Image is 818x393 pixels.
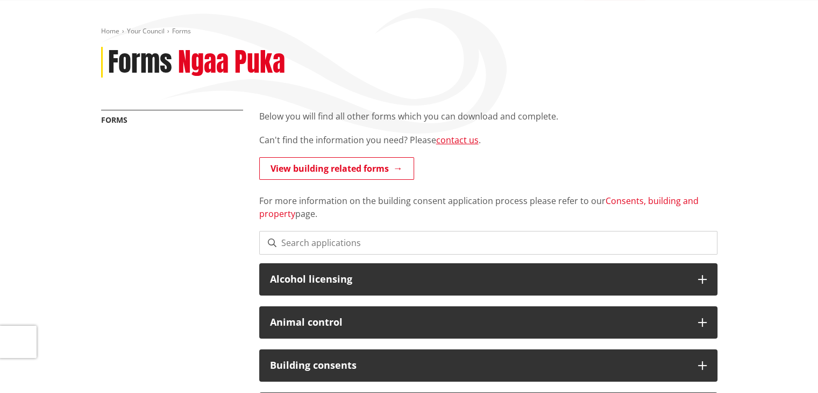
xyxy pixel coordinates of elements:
[101,26,119,36] a: Home
[172,26,191,36] span: Forms
[769,348,807,387] iframe: Messenger Launcher
[108,47,172,78] h1: Forms
[259,157,414,180] a: View building related forms
[270,360,687,371] h3: Building consents
[259,134,717,146] p: Can't find the information you need? Please .
[270,317,687,328] h3: Animal control
[127,26,165,36] a: Your Council
[270,274,687,285] h3: Alcohol licensing
[178,47,285,78] h2: Ngaa Puka
[259,195,699,220] a: Consents, building and property
[259,110,717,123] p: Below you will find all other forms which you can download and complete.
[436,134,479,146] a: contact us
[101,27,717,36] nav: breadcrumb
[259,231,717,255] input: Search applications
[259,181,717,220] p: For more information on the building consent application process please refer to our page.
[101,115,127,125] a: Forms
